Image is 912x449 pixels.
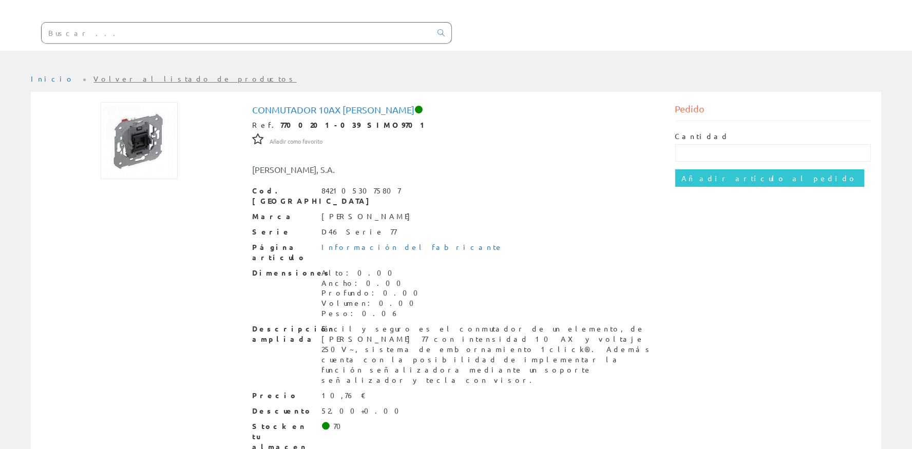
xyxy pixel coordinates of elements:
[322,406,406,416] div: 52.00+0.00
[253,120,660,130] div: Ref.
[101,102,178,179] img: Foto artículo Conmutador 10ax simon (150x150)
[253,324,314,344] span: Descripción ampliada
[322,324,660,385] div: Fácil y seguro es el conmutador de un elemento, de [PERSON_NAME] 77 con intensidad 10 AX y voltaj...
[253,406,314,416] span: Descuento
[322,288,425,298] div: Profundo: 0.00
[675,102,871,121] div: Pedido
[675,131,730,142] label: Cantidad
[322,278,425,288] div: Ancho: 0.00
[42,23,431,43] input: Buscar ...
[675,169,864,187] input: Añadir artículo al pedido
[281,120,430,129] strong: 7700201-039 SIMO9701
[253,211,314,222] span: Marca
[270,136,323,145] a: Añadir como favorito
[322,186,401,196] div: 8421053075807
[31,74,74,83] a: Inicio
[322,391,367,401] div: 10,76 €
[322,298,425,308] div: Volumen: 0.00
[322,308,425,319] div: Peso: 0.06
[333,421,347,432] div: 70
[94,74,297,83] a: Volver al listado de productos
[322,211,416,222] div: [PERSON_NAME]
[253,391,314,401] span: Precio
[253,227,314,237] span: Serie
[253,268,314,278] span: Dimensiones
[270,138,323,146] span: Añadir como favorito
[322,227,397,237] div: D46 Serie 77
[253,186,314,206] span: Cod. [GEOGRAPHIC_DATA]
[253,105,660,115] h1: Conmutador 10ax [PERSON_NAME]
[253,242,314,263] span: Página artículo
[322,268,425,278] div: Alto: 0.00
[245,164,491,175] div: [PERSON_NAME], S.A.
[322,242,504,251] a: Información del fabricante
